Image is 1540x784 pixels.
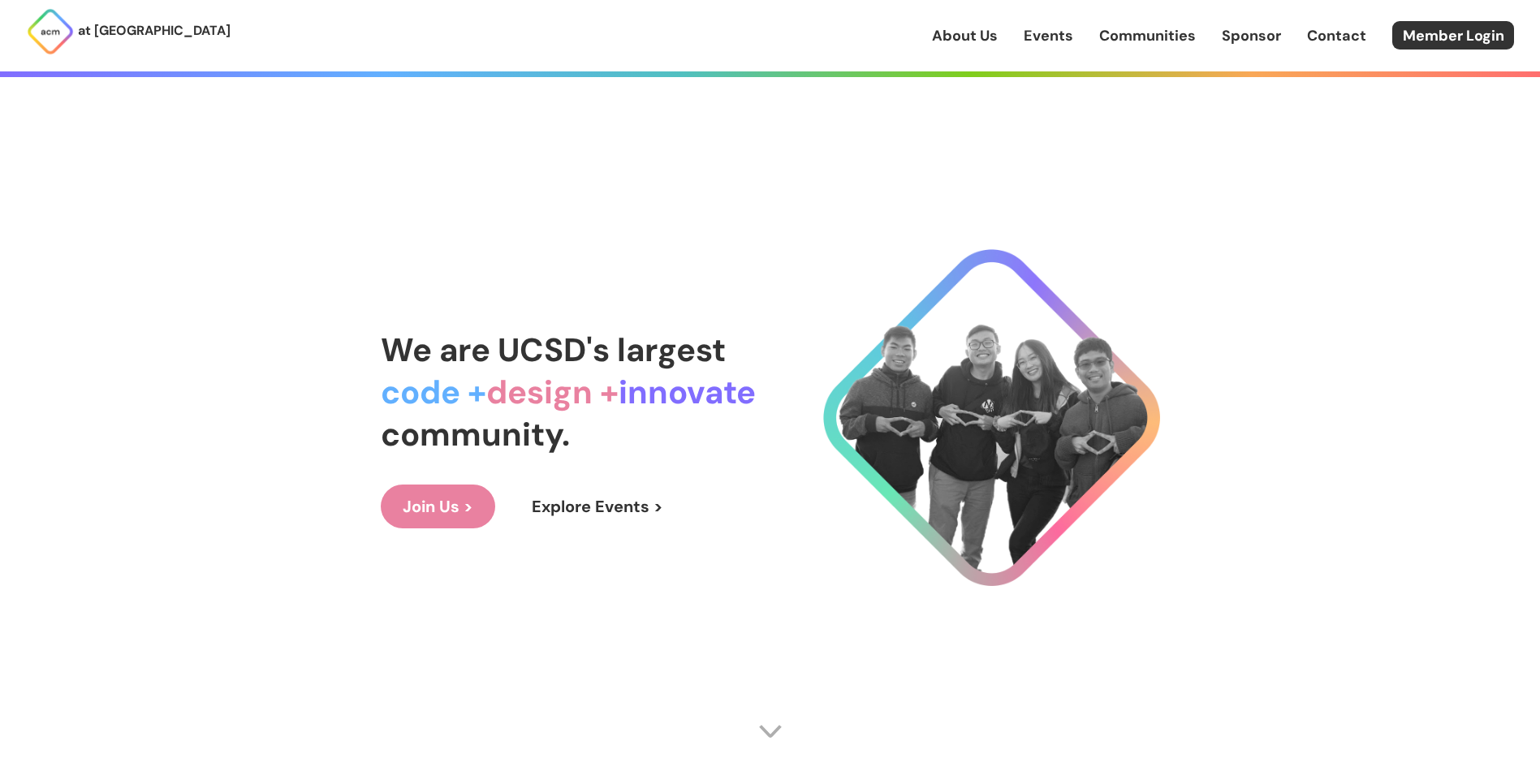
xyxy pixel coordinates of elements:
[381,329,726,371] span: We are UCSD's largest
[381,485,495,528] a: Join Us >
[486,371,619,413] span: design +
[26,7,231,56] a: at [GEOGRAPHIC_DATA]
[381,413,570,455] span: community.
[619,371,756,413] span: innovate
[1392,21,1514,50] a: Member Login
[1307,25,1366,46] a: Contact
[1024,25,1073,46] a: Events
[26,7,75,56] img: ACM Logo
[78,20,231,41] p: at [GEOGRAPHIC_DATA]
[1099,25,1196,46] a: Communities
[823,249,1160,586] img: Cool Logo
[932,25,998,46] a: About Us
[758,719,783,743] img: Scroll Arrow
[1222,25,1281,46] a: Sponsor
[510,485,685,528] a: Explore Events >
[381,371,486,413] span: code +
